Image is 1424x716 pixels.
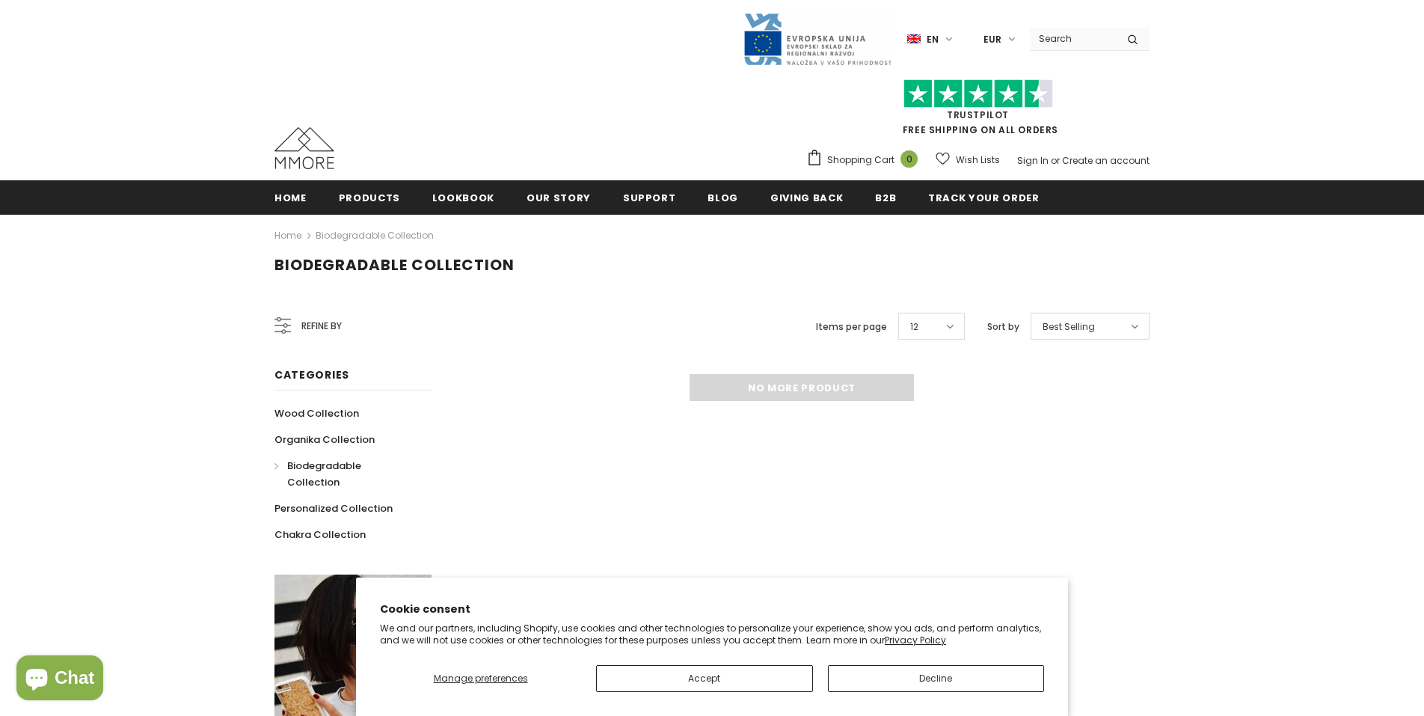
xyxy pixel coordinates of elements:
a: Home [274,227,301,245]
button: Accept [596,665,813,692]
a: Create an account [1062,154,1150,167]
span: or [1051,154,1060,167]
span: Manage preferences [434,672,528,685]
a: Javni Razpis [743,32,892,45]
h2: Cookie consent [380,602,1044,617]
img: i-lang-1.png [907,33,921,46]
a: Biodegradable Collection [316,229,434,242]
span: Refine by [301,318,342,334]
a: Sign In [1017,154,1049,167]
a: Privacy Policy [885,634,946,646]
a: Biodegradable Collection [274,453,415,495]
span: Blog [708,191,738,205]
a: Blog [708,180,738,214]
span: Giving back [770,191,843,205]
label: Sort by [987,319,1019,334]
img: MMORE Cases [274,127,334,169]
a: Lookbook [432,180,494,214]
span: EUR [983,32,1001,47]
a: B2B [875,180,896,214]
button: Decline [828,665,1045,692]
a: Track your order [928,180,1039,214]
inbox-online-store-chat: Shopify online store chat [12,655,108,704]
span: support [623,191,676,205]
img: Trust Pilot Stars [903,79,1053,108]
span: Shopping Cart [827,153,894,168]
span: Wood Collection [274,406,359,420]
span: Organika Collection [274,432,375,447]
span: B2B [875,191,896,205]
a: Trustpilot [947,108,1009,121]
a: Shopping Cart 0 [806,149,925,171]
a: Giving back [770,180,843,214]
span: Chakra Collection [274,527,366,542]
a: Home [274,180,307,214]
span: Products [339,191,400,205]
span: Personalized Collection [274,501,393,515]
button: Manage preferences [380,665,581,692]
p: We and our partners, including Shopify, use cookies and other technologies to personalize your ex... [380,622,1044,646]
a: Our Story [527,180,591,214]
span: Biodegradable Collection [274,254,515,275]
span: Categories [274,367,349,382]
a: Chakra Collection [274,521,366,548]
input: Search Site [1030,28,1116,49]
label: Items per page [816,319,887,334]
span: 12 [910,319,918,334]
span: Biodegradable Collection [287,459,361,489]
span: Track your order [928,191,1039,205]
span: Wish Lists [956,153,1000,168]
span: Lookbook [432,191,494,205]
a: support [623,180,676,214]
a: Personalized Collection [274,495,393,521]
span: en [927,32,939,47]
span: FREE SHIPPING ON ALL ORDERS [806,86,1150,136]
a: Wood Collection [274,400,359,426]
span: Home [274,191,307,205]
a: Wish Lists [936,147,1000,173]
span: 0 [900,150,918,168]
a: Products [339,180,400,214]
img: Javni Razpis [743,12,892,67]
a: Organika Collection [274,426,375,453]
span: Best Selling [1043,319,1095,334]
span: Our Story [527,191,591,205]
